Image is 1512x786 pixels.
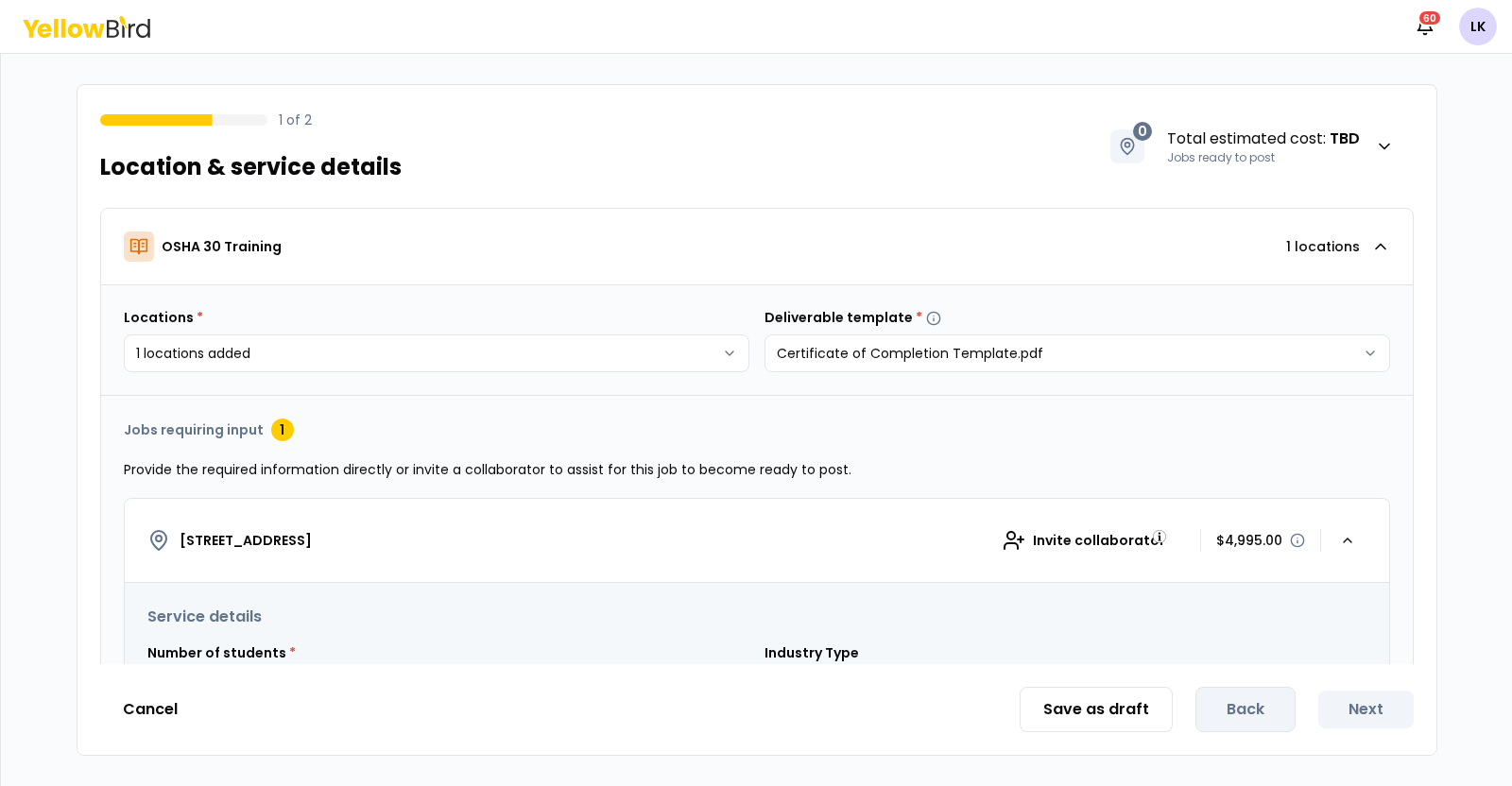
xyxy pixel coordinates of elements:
label: Industry Type [765,643,859,662]
button: 1 locations added [124,334,749,372]
h1: Location & service details [100,152,402,182]
button: [STREET_ADDRESS]Invite collaborator$4,995.00 [125,499,1389,583]
h3: Service details [147,606,1366,628]
button: Save as draft [1020,687,1173,732]
button: 60 [1406,8,1444,45]
h4: [STREET_ADDRESS] [180,531,312,550]
strong: TBD [1330,128,1360,149]
p: $4,995.00 [1216,531,1282,550]
p: 1 of 2 [279,111,312,129]
button: Cancel [100,691,200,728]
h3: Jobs requiring input [124,420,264,439]
p: 1 locations [1286,237,1360,256]
span: LK [1459,8,1497,45]
p: OSHA 30 Training [162,237,282,256]
span: Certificate of Completion Template.pdf [777,344,1043,363]
div: 1 [271,419,294,441]
label: Number of students [147,643,296,662]
p: Provide the required information directly or invite a collaborator to assist for this job to beco... [124,460,1390,479]
label: Locations [124,308,203,327]
button: Certificate of Completion Template.pdf [765,334,1390,372]
button: 0Total estimated cost: TBDJobs ready to post [1091,108,1414,185]
span: 1 locations added [136,344,250,363]
span: Jobs ready to post [1167,150,1275,165]
span: Invite collaborator [1033,531,1165,550]
button: OSHA 30 Training1 locations [101,209,1413,284]
div: Invite collaborator [983,521,1185,559]
span: Total estimated cost : [1167,128,1360,150]
span: 0 [1133,122,1152,141]
div: 60 [1417,9,1442,26]
label: Deliverable template [765,308,941,327]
